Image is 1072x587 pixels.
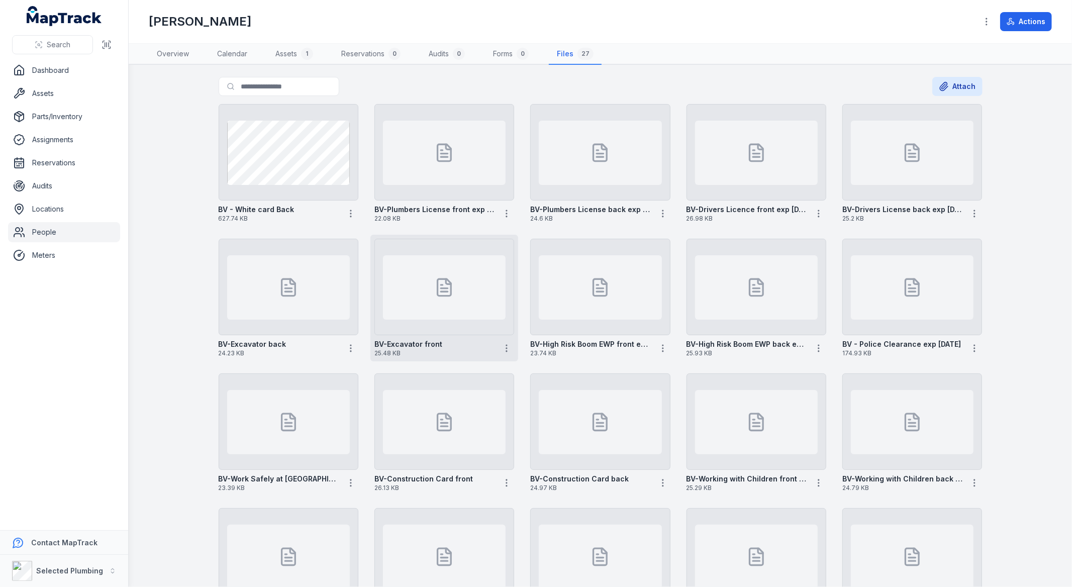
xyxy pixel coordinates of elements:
div: 27 [577,48,594,60]
a: People [8,222,120,242]
strong: BV-Drivers License back exp [DATE] [842,205,963,215]
strong: BV-Excavator front [374,339,442,349]
strong: BV-Excavator back [219,339,286,349]
strong: BV-Plumbers License back exp [DATE] [530,205,651,215]
button: Search [12,35,93,54]
a: Audits0 [421,44,473,65]
div: 0 [388,48,401,60]
strong: BV-Working with Children front exp [DATE] [687,474,807,484]
span: 25.29 KB [687,484,807,492]
button: Attach [932,77,983,96]
a: Locations [8,199,120,219]
span: 24.6 KB [530,215,651,223]
strong: BV - White card Back [219,205,295,215]
strong: Selected Plumbing [36,566,103,575]
a: Overview [149,44,197,65]
span: 22.08 KB [374,215,495,223]
span: Search [47,40,70,50]
strong: BV - Police Clearance exp [DATE] [842,339,961,349]
strong: BV-Working with Children back exp [DATE] [842,474,963,484]
a: Parts/Inventory [8,107,120,127]
a: Assets [8,83,120,104]
strong: BV-Construction Card front [374,474,473,484]
strong: BV-Work Safely at [GEOGRAPHIC_DATA] [219,474,339,484]
div: 0 [453,48,465,60]
a: Calendar [209,44,255,65]
a: Reservations0 [333,44,409,65]
strong: BV-High Risk Boom EWP back exp [DATE] [687,339,807,349]
span: 25.2 KB [842,215,963,223]
a: Assets1 [267,44,321,65]
span: 23.74 KB [530,349,651,357]
strong: BV-Construction Card back [530,474,629,484]
strong: BV-Plumbers License front exp [DATE] [374,205,495,215]
span: 24.97 KB [530,484,651,492]
button: Actions [1000,12,1052,31]
span: 174.93 KB [842,349,963,357]
span: 24.79 KB [842,484,963,492]
span: 26.98 KB [687,215,807,223]
a: MapTrack [27,6,102,26]
strong: BV-High Risk Boom EWP front exp [DATE] [530,339,651,349]
a: Meters [8,245,120,265]
span: 25.93 KB [687,349,807,357]
a: Reservations [8,153,120,173]
strong: Contact MapTrack [31,538,98,547]
a: Assignments [8,130,120,150]
a: Dashboard [8,60,120,80]
a: Forms0 [485,44,537,65]
a: Files27 [549,44,602,65]
div: 1 [301,48,313,60]
span: 24.23 KB [219,349,339,357]
h1: [PERSON_NAME] [149,14,251,30]
strong: BV-Drivers Licence front exp [DATE] [687,205,807,215]
span: 627.74 KB [219,215,339,223]
a: Audits [8,176,120,196]
span: 23.39 KB [219,484,339,492]
span: 26.13 KB [374,484,495,492]
span: 25.48 KB [374,349,495,357]
div: 0 [517,48,529,60]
